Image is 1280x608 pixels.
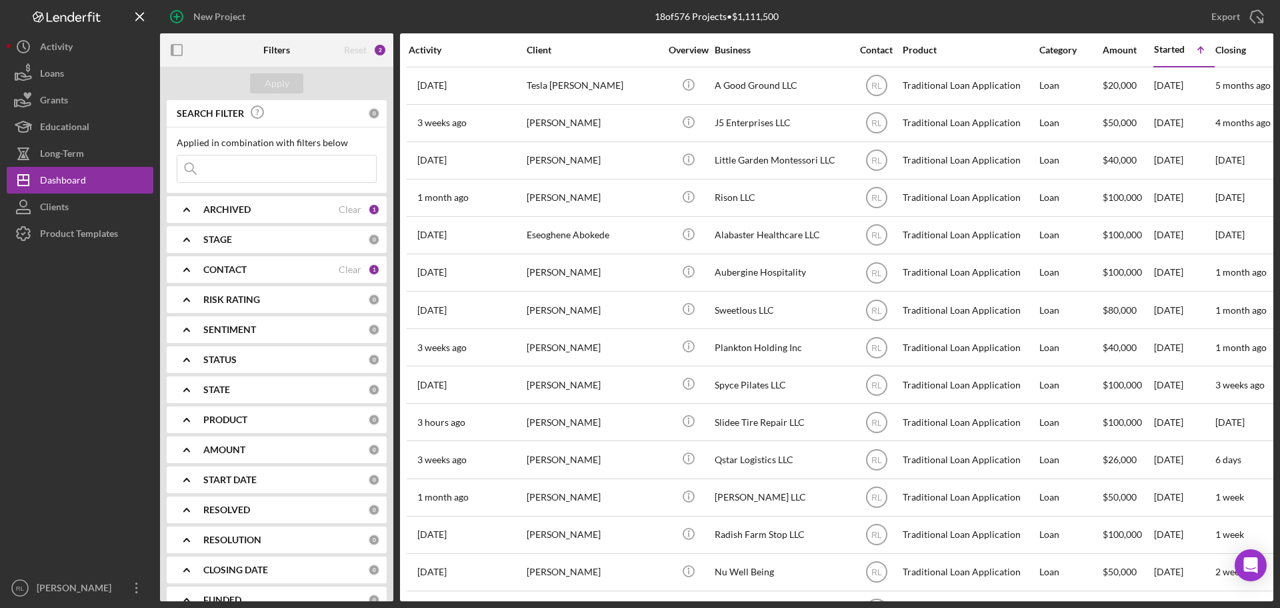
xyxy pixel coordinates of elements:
[1215,229,1245,240] time: [DATE]
[903,143,1036,178] div: Traditional Loan Application
[871,531,882,540] text: RL
[409,45,525,55] div: Activity
[871,343,882,352] text: RL
[1211,3,1240,30] div: Export
[1154,480,1214,515] div: [DATE]
[903,330,1036,365] div: Traditional Loan Application
[903,442,1036,477] div: Traditional Loan Application
[40,194,69,224] div: Clients
[417,267,447,278] time: 2025-07-07 17:34
[527,330,660,365] div: [PERSON_NAME]
[1154,404,1214,440] div: [DATE]
[1103,105,1153,141] div: $50,000
[417,117,467,128] time: 2025-08-08 14:33
[527,68,660,103] div: Tesla [PERSON_NAME]
[417,155,447,166] time: 2025-06-17 15:46
[1039,255,1101,290] div: Loan
[663,45,713,55] div: Overview
[1039,68,1101,103] div: Loan
[715,442,848,477] div: Qstar Logistics LLC
[7,113,153,140] button: Educational
[1039,404,1101,440] div: Loan
[417,492,469,503] time: 2025-07-23 00:01
[1039,292,1101,328] div: Loan
[715,218,848,253] div: Alabaster Healthcare LLC
[417,380,447,390] time: 2025-07-11 01:17
[527,105,660,141] div: [PERSON_NAME]
[1103,555,1153,590] div: $50,000
[527,45,660,55] div: Client
[7,33,153,60] button: Activity
[368,234,380,246] div: 0
[1103,442,1153,477] div: $26,000
[1039,517,1101,553] div: Loan
[1103,292,1153,328] div: $80,000
[1154,218,1214,253] div: [DATE]
[1103,218,1153,253] div: $100,000
[1039,218,1101,253] div: Loan
[1215,566,1248,577] time: 2 weeks
[160,3,259,30] button: New Project
[715,517,848,553] div: Radish Farm Stop LLC
[1103,143,1153,178] div: $40,000
[203,535,261,545] b: RESOLUTION
[1103,180,1153,216] div: $100,000
[715,180,848,216] div: Rison LLC
[1039,555,1101,590] div: Loan
[903,480,1036,515] div: Traditional Loan Application
[871,268,882,278] text: RL
[1215,454,1241,465] time: 6 days
[193,3,245,30] div: New Project
[7,87,153,113] button: Grants
[417,230,447,240] time: 2025-06-26 07:27
[1103,404,1153,440] div: $100,000
[1215,304,1267,316] time: 1 month ago
[203,565,268,575] b: CLOSING DATE
[203,354,237,365] b: STATUS
[1103,367,1153,402] div: $100,000
[527,143,660,178] div: [PERSON_NAME]
[1215,117,1271,128] time: 4 months ago
[527,367,660,402] div: [PERSON_NAME]
[344,45,367,55] div: Reset
[177,137,377,148] div: Applied in combination with filters below
[1103,517,1153,553] div: $100,000
[339,264,361,275] div: Clear
[1154,105,1214,141] div: [DATE]
[203,505,250,515] b: RESOLVED
[368,204,380,216] div: 1
[1039,480,1101,515] div: Loan
[203,595,241,605] b: FUNDED
[527,480,660,515] div: [PERSON_NAME]
[715,143,848,178] div: Little Garden Montessori LLC
[903,105,1036,141] div: Traditional Loan Application
[1154,143,1214,178] div: [DATE]
[40,220,118,250] div: Product Templates
[871,456,882,465] text: RL
[1154,68,1214,103] div: [DATE]
[1154,555,1214,590] div: [DATE]
[871,156,882,166] text: RL
[903,555,1036,590] div: Traditional Loan Application
[903,517,1036,553] div: Traditional Loan Application
[203,234,232,245] b: STAGE
[1215,154,1245,166] time: [DATE]
[368,594,380,606] div: 0
[368,564,380,576] div: 0
[368,264,380,276] div: 1
[7,140,153,167] button: Long-Term
[851,45,901,55] div: Contact
[1103,480,1153,515] div: $50,000
[715,404,848,440] div: Slidee Tire Repair LLC
[1215,79,1271,91] time: 5 months ago
[40,167,86,197] div: Dashboard
[903,180,1036,216] div: Traditional Loan Application
[871,231,882,240] text: RL
[7,167,153,194] button: Dashboard
[715,367,848,402] div: Spyce Pilates LLC
[1215,342,1267,353] time: 1 month ago
[263,45,290,55] b: Filters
